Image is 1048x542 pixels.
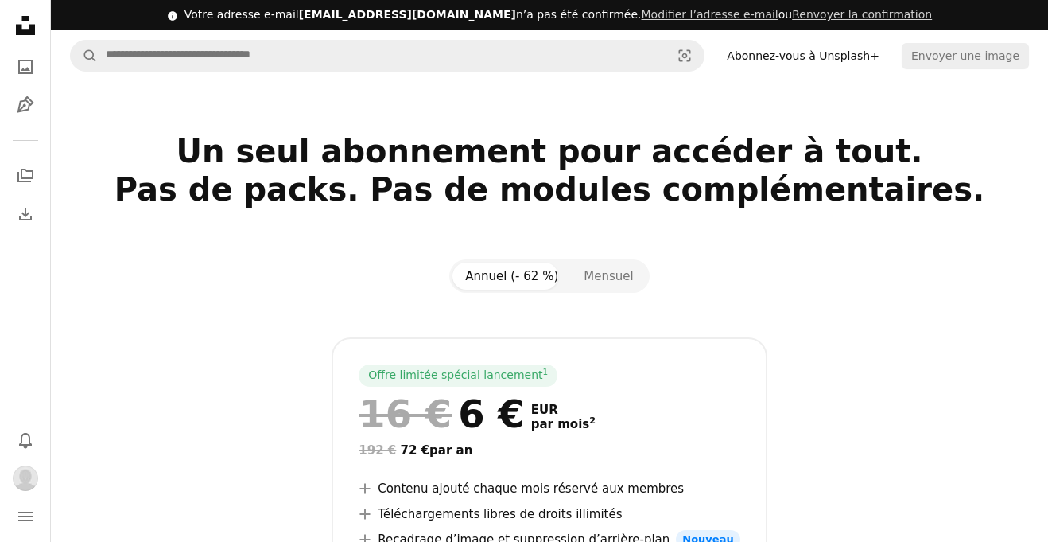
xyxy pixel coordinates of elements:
a: Accueil — Unsplash [10,10,41,45]
a: Modifier l’adresse e-mail [642,8,778,21]
a: Photos [10,51,41,83]
a: Abonnez-vous à Unsplash+ [717,43,889,68]
button: Rechercher sur Unsplash [71,41,98,71]
div: Votre adresse e-mail n’a pas été confirmée. [184,7,932,23]
span: [EMAIL_ADDRESS][DOMAIN_NAME] [299,8,516,21]
button: Mensuel [571,263,646,290]
span: EUR [531,403,596,417]
span: 16 € [359,393,452,435]
a: Historique de téléchargement [10,198,41,230]
a: 1 [540,368,552,384]
img: Avatar de l’utilisateur Mathilde Rateau [13,466,38,491]
div: Offre limitée spécial lancement [359,365,557,387]
div: 6 € [359,393,524,435]
button: Profil [10,462,41,494]
sup: 1 [543,367,549,376]
button: Renvoyer la confirmation [792,7,932,23]
button: Notifications [10,424,41,456]
sup: 2 [589,415,596,426]
span: ou [642,8,933,21]
form: Rechercher des visuels sur tout le site [70,40,704,72]
li: Téléchargements libres de droits illimités [359,505,739,524]
li: Contenu ajouté chaque mois réservé aux membres [359,479,739,498]
span: 192 € [359,443,396,458]
button: Annuel (- 62 %) [452,263,571,290]
button: Recherche de visuels [666,41,704,71]
button: Menu [10,501,41,532]
span: par mois [531,417,596,431]
a: Illustrations [10,89,41,121]
button: Envoyer une image [902,43,1029,68]
h2: Un seul abonnement pour accéder à tout. Pas de packs. Pas de modules complémentaires. [70,132,1029,247]
a: Collections [10,160,41,192]
a: 2 [586,417,599,431]
div: 72 € par an [359,441,739,460]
